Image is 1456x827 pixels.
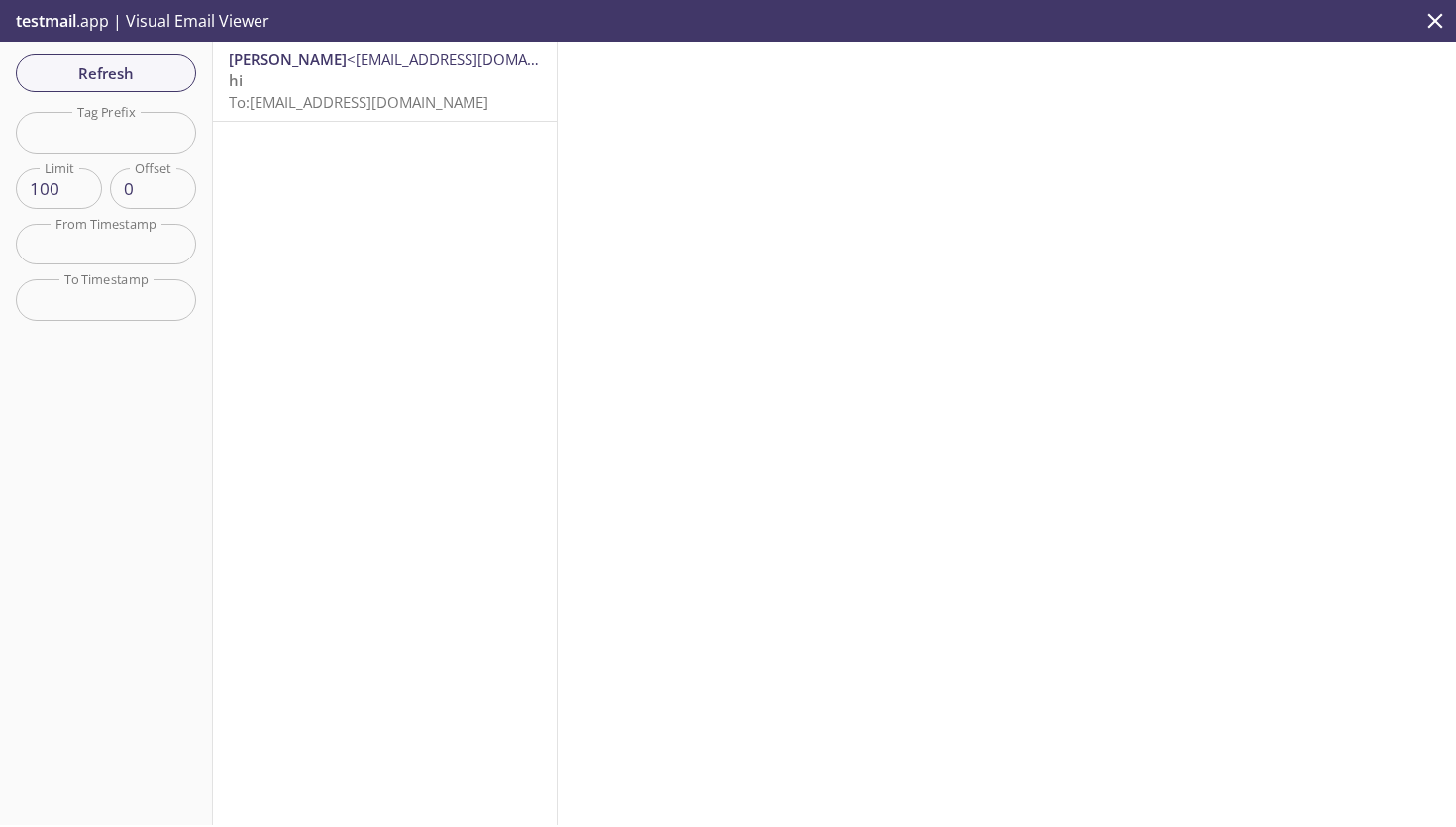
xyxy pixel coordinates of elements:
button: Refresh [16,54,196,92]
span: Refresh [32,60,180,86]
span: <[EMAIL_ADDRESS][DOMAIN_NAME]> [347,50,603,69]
span: hi [229,70,243,90]
span: To: [EMAIL_ADDRESS][DOMAIN_NAME] [229,92,488,112]
span: [PERSON_NAME] [229,50,347,69]
div: [PERSON_NAME]<[EMAIL_ADDRESS][DOMAIN_NAME]>hiTo:[EMAIL_ADDRESS][DOMAIN_NAME] [213,42,557,121]
span: testmail [16,10,76,32]
nav: emails [213,42,557,122]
